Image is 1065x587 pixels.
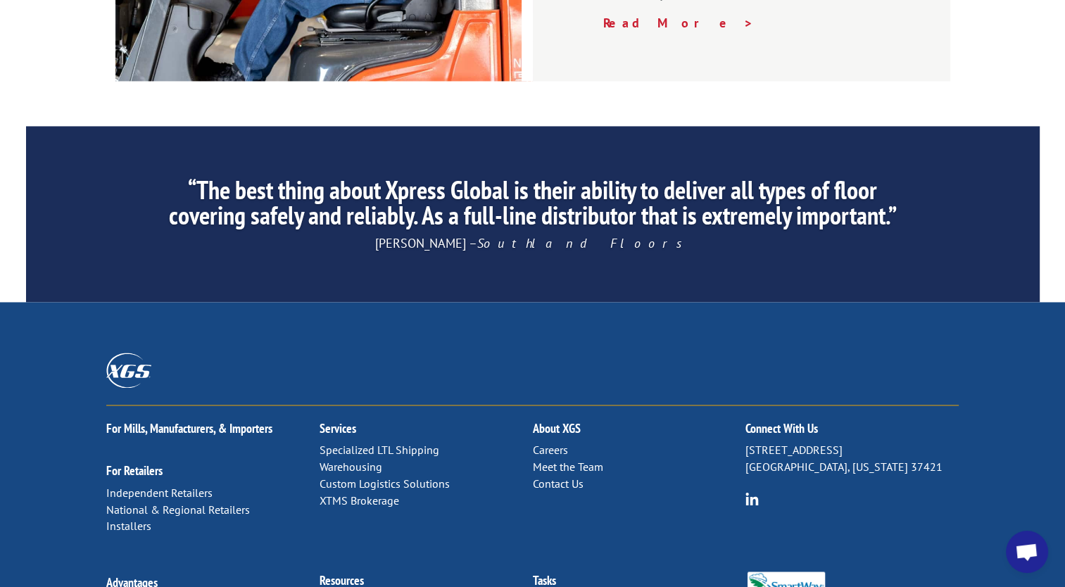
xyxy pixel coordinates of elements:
[320,476,450,490] a: Custom Logistics Solutions
[375,235,691,251] span: [PERSON_NAME] –
[532,476,583,490] a: Contact Us
[106,353,151,387] img: XGS_Logos_ALL_2024_All_White
[158,177,907,235] h2: “The best thing about Xpress Global is their ability to deliver all types of floor covering safel...
[532,443,567,457] a: Careers
[106,518,151,532] a: Installers
[603,15,754,31] a: Read More >
[320,443,439,457] a: Specialized LTL Shipping
[106,462,163,479] a: For Retailers
[745,422,959,442] h2: Connect With Us
[320,420,356,436] a: Services
[745,492,759,505] img: group-6
[320,493,399,507] a: XTMS Brokerage
[1006,531,1048,573] div: Open chat
[477,235,691,251] em: Southland Floors
[320,460,382,474] a: Warehousing
[106,420,272,436] a: For Mills, Manufacturers, & Importers
[532,420,580,436] a: About XGS
[745,442,959,476] p: [STREET_ADDRESS] [GEOGRAPHIC_DATA], [US_STATE] 37421
[532,460,603,474] a: Meet the Team
[106,502,250,516] a: National & Regional Retailers
[106,485,213,499] a: Independent Retailers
